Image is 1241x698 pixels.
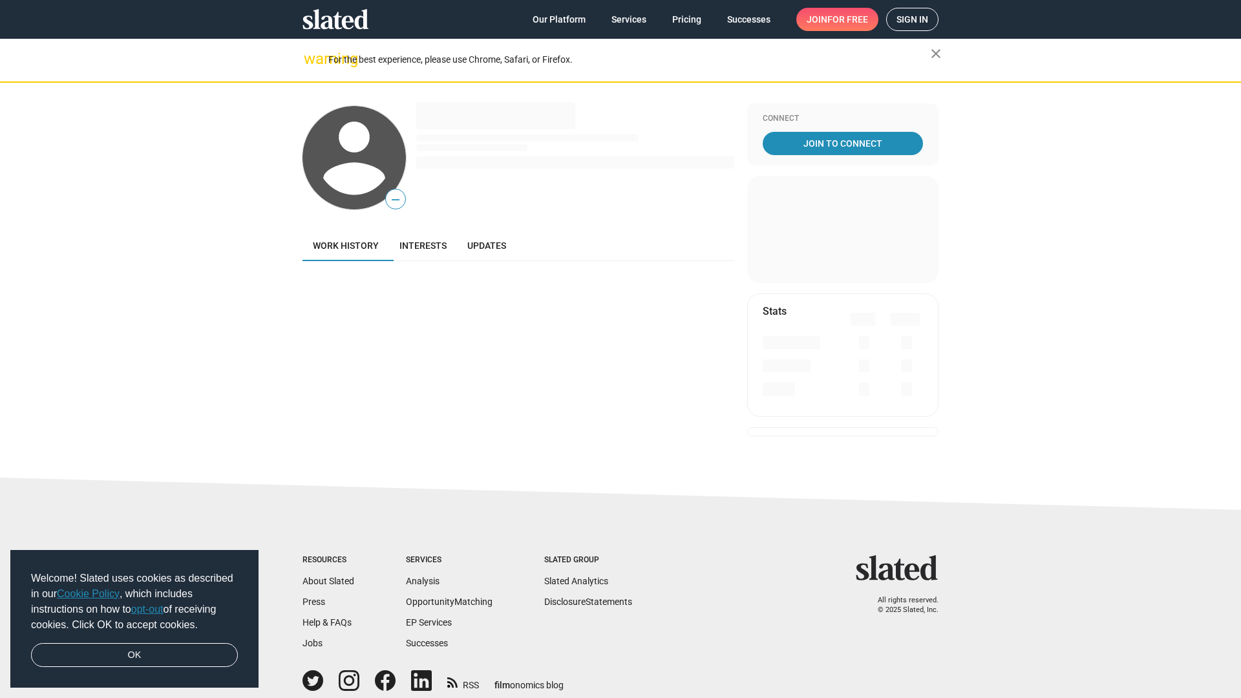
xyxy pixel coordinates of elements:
[302,617,352,628] a: Help & FAQs
[389,230,457,261] a: Interests
[57,588,120,599] a: Cookie Policy
[406,555,493,566] div: Services
[672,8,701,31] span: Pricing
[302,597,325,607] a: Press
[302,230,389,261] a: Work history
[807,8,868,31] span: Join
[544,555,632,566] div: Slated Group
[896,8,928,30] span: Sign in
[494,669,564,692] a: filmonomics blog
[522,8,596,31] a: Our Platform
[727,8,770,31] span: Successes
[457,230,516,261] a: Updates
[827,8,868,31] span: for free
[302,638,323,648] a: Jobs
[399,240,447,251] span: Interests
[864,596,939,615] p: All rights reserved. © 2025 Slated, Inc.
[544,597,632,607] a: DisclosureStatements
[467,240,506,251] span: Updates
[328,51,931,69] div: For the best experience, please use Chrome, Safari, or Firefox.
[763,304,787,318] mat-card-title: Stats
[131,604,164,615] a: opt-out
[406,597,493,607] a: OpportunityMatching
[717,8,781,31] a: Successes
[406,638,448,648] a: Successes
[763,114,923,124] div: Connect
[765,132,920,155] span: Join To Connect
[31,643,238,668] a: dismiss cookie message
[386,191,405,208] span: —
[662,8,712,31] a: Pricing
[304,51,319,67] mat-icon: warning
[447,672,479,692] a: RSS
[494,680,510,690] span: film
[763,132,923,155] a: Join To Connect
[544,576,608,586] a: Slated Analytics
[611,8,646,31] span: Services
[313,240,379,251] span: Work history
[10,550,259,688] div: cookieconsent
[886,8,939,31] a: Sign in
[406,576,440,586] a: Analysis
[302,576,354,586] a: About Slated
[601,8,657,31] a: Services
[928,46,944,61] mat-icon: close
[302,555,354,566] div: Resources
[406,617,452,628] a: EP Services
[31,571,238,633] span: Welcome! Slated uses cookies as described in our , which includes instructions on how to of recei...
[533,8,586,31] span: Our Platform
[796,8,878,31] a: Joinfor free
